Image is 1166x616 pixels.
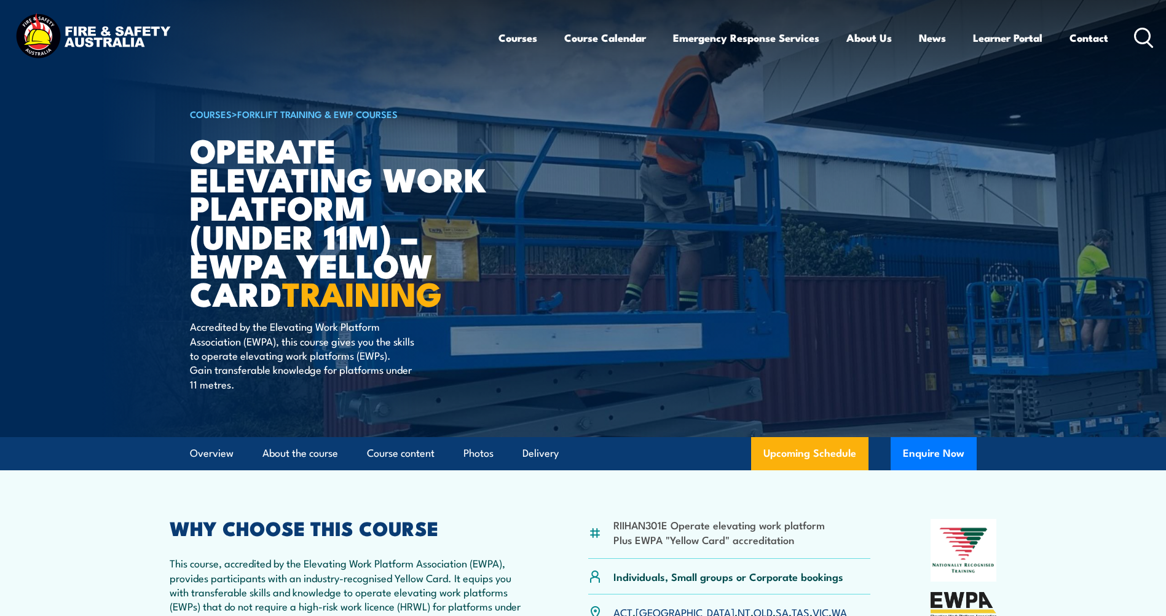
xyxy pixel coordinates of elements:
[190,107,232,120] a: COURSES
[190,319,414,391] p: Accredited by the Elevating Work Platform Association (EWPA), this course gives you the skills to...
[673,22,819,54] a: Emergency Response Services
[891,437,977,470] button: Enquire Now
[237,107,398,120] a: Forklift Training & EWP Courses
[613,569,843,583] p: Individuals, Small groups or Corporate bookings
[751,437,869,470] a: Upcoming Schedule
[190,135,494,307] h1: Operate Elevating Work Platform (under 11m) – EWPA Yellow Card
[613,532,825,547] li: Plus EWPA "Yellow Card" accreditation
[170,519,529,536] h2: WHY CHOOSE THIS COURSE
[846,22,892,54] a: About Us
[190,437,234,470] a: Overview
[522,437,559,470] a: Delivery
[1069,22,1108,54] a: Contact
[190,106,494,121] h6: >
[282,267,442,318] strong: TRAINING
[613,518,825,532] li: RIIHAN301E Operate elevating work platform
[564,22,646,54] a: Course Calendar
[262,437,338,470] a: About the course
[919,22,946,54] a: News
[463,437,494,470] a: Photos
[973,22,1042,54] a: Learner Portal
[367,437,435,470] a: Course content
[498,22,537,54] a: Courses
[931,519,997,582] img: Nationally Recognised Training logo.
